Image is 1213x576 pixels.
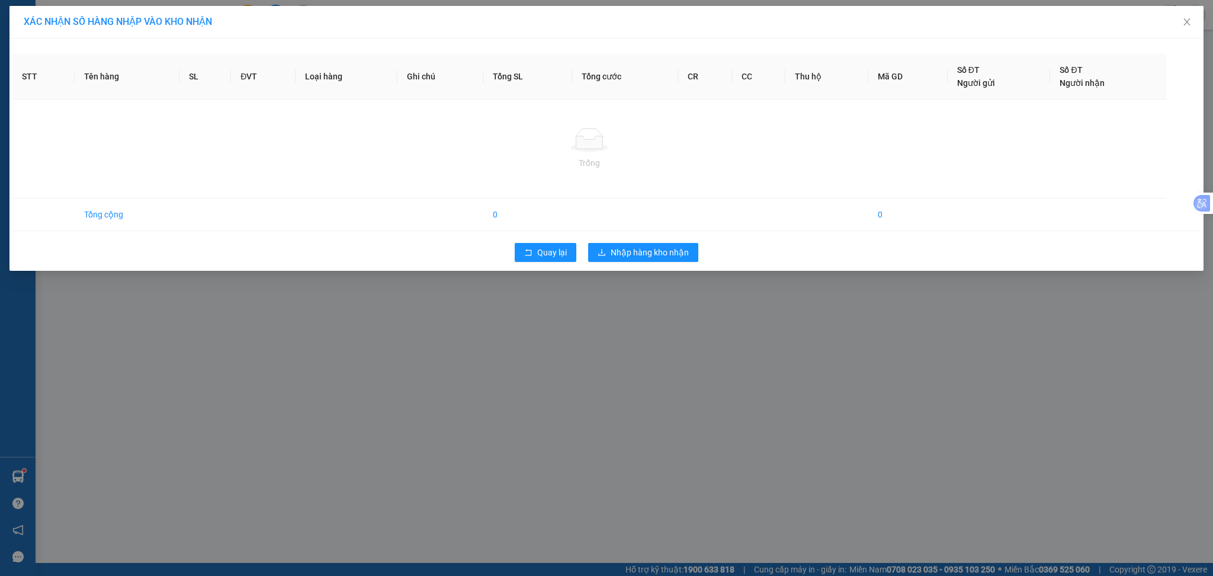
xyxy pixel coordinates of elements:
[1060,65,1082,75] span: Số ĐT
[24,16,212,27] span: XÁC NHẬN SỐ HÀNG NHẬP VÀO KHO NHẬN
[397,54,483,100] th: Ghi chú
[483,54,572,100] th: Tổng SL
[537,246,567,259] span: Quay lại
[231,54,296,100] th: ĐVT
[12,54,75,100] th: STT
[515,243,576,262] button: rollbackQuay lại
[611,246,689,259] span: Nhập hàng kho nhận
[1170,6,1204,39] button: Close
[524,248,532,258] span: rollback
[678,54,732,100] th: CR
[588,243,698,262] button: downloadNhập hàng kho nhận
[957,78,995,88] span: Người gửi
[598,248,606,258] span: download
[785,54,868,100] th: Thu hộ
[75,54,179,100] th: Tên hàng
[868,54,948,100] th: Mã GD
[1182,17,1192,27] span: close
[732,54,786,100] th: CC
[868,199,948,231] td: 0
[22,156,1157,169] div: Trống
[296,54,397,100] th: Loại hàng
[75,199,179,231] td: Tổng cộng
[572,54,678,100] th: Tổng cước
[179,54,231,100] th: SL
[957,65,980,75] span: Số ĐT
[483,199,572,231] td: 0
[1060,78,1105,88] span: Người nhận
